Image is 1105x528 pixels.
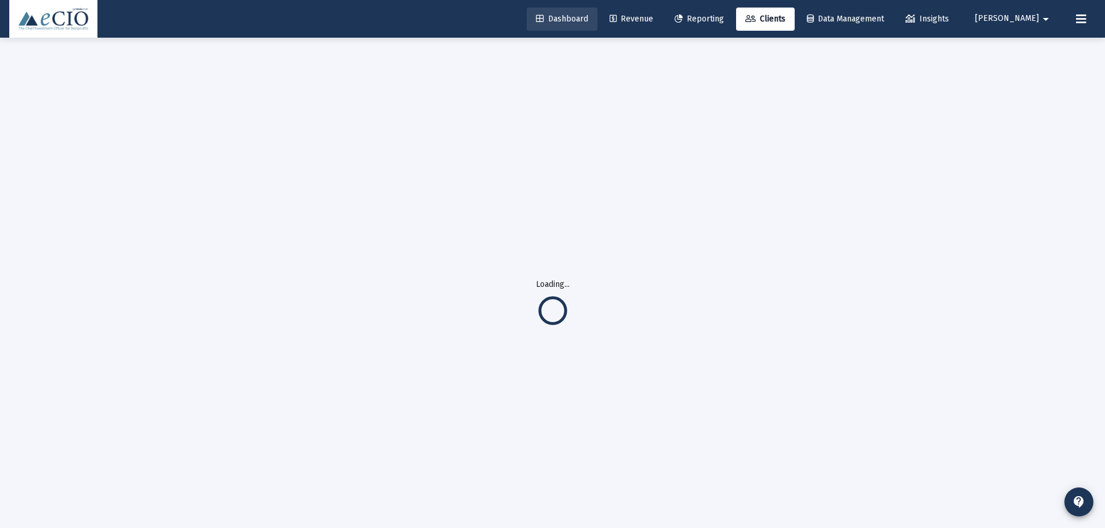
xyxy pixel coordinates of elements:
mat-icon: arrow_drop_down [1039,8,1053,31]
span: [PERSON_NAME] [975,14,1039,24]
span: Revenue [610,14,653,24]
a: Clients [736,8,795,31]
a: Insights [896,8,958,31]
img: Dashboard [18,8,89,31]
span: Clients [745,14,785,24]
span: Data Management [807,14,884,24]
span: Insights [905,14,949,24]
mat-icon: contact_support [1072,495,1086,509]
a: Revenue [600,8,662,31]
a: Reporting [665,8,733,31]
span: Reporting [675,14,724,24]
a: Dashboard [527,8,597,31]
button: [PERSON_NAME] [961,7,1067,30]
span: Dashboard [536,14,588,24]
a: Data Management [798,8,893,31]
